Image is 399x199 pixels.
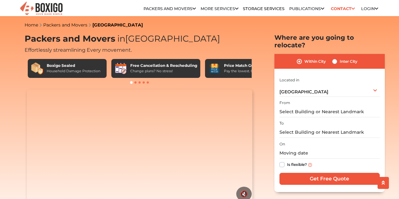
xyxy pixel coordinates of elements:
h1: Packers and Movers [25,34,255,44]
span: [GEOGRAPHIC_DATA] [279,89,328,95]
label: Inter City [340,58,357,65]
a: Packers and Movers [43,22,87,28]
img: Price Match Guarantee [208,62,221,75]
h2: Where are you going to relocate? [274,34,385,49]
span: in [117,33,125,44]
img: Free Cancellation & Rescheduling [114,62,127,75]
div: Price Match Guarantee [224,63,272,68]
label: Within City [304,58,326,65]
label: From [279,100,290,106]
a: Storage Services [243,6,285,11]
div: Boxigo Sealed [47,63,100,68]
input: Select Building or Nearest Landmark [279,127,380,138]
label: Located in [279,77,299,83]
span: [GEOGRAPHIC_DATA] [115,33,220,44]
div: Household Damage Protection [47,68,100,74]
a: Packers and Movers [144,6,196,11]
a: Home [25,22,38,28]
div: Pay the lowest. Guaranteed! [224,68,272,74]
img: Boxigo Sealed [31,62,44,75]
label: On [279,141,285,147]
input: Get Free Quote [279,173,380,185]
div: Change plans? No stress! [130,68,197,74]
input: Moving date [279,148,380,159]
a: Contact [329,4,357,14]
input: Select Building or Nearest Landmark [279,106,380,117]
a: More services [201,6,238,11]
a: Login [361,6,378,11]
span: Effortlessly streamlining Every movement. [25,47,132,53]
a: Publications [289,6,324,11]
button: scroll up [378,177,389,189]
img: Boxigo [19,1,63,16]
div: Free Cancellation & Rescheduling [130,63,197,68]
label: Is flexible? [287,161,307,167]
a: [GEOGRAPHIC_DATA] [92,22,143,28]
label: To [279,120,284,126]
img: info [308,163,312,167]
